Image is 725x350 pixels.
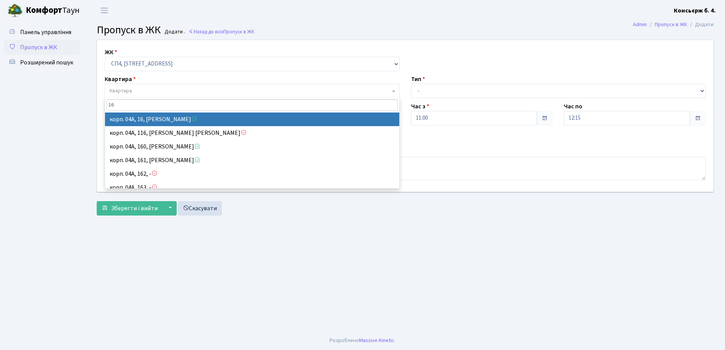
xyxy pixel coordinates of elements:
label: Час по [564,102,582,111]
a: Скасувати [178,201,222,216]
li: Додати [687,20,714,29]
label: Квартира [105,75,136,84]
li: корп. 04А, 163, - [105,181,399,194]
li: корп. 04А, 161, [PERSON_NAME] [105,153,399,167]
a: Пропуск в ЖК [4,40,80,55]
a: Massive Kinetic [359,336,394,344]
nav: breadcrumb [621,17,725,33]
li: корп. 04А, 16, [PERSON_NAME] [105,112,399,126]
span: Панель управління [20,28,71,36]
span: Пропуск в ЖК [97,22,161,37]
a: Admin [633,20,647,28]
a: Панель управління [4,25,80,40]
div: Розроблено . [330,336,395,345]
span: Розширений пошук [20,58,73,67]
button: Зберегти і вийти [97,201,163,216]
span: Пропуск в ЖК [223,28,254,35]
span: Зберегти і вийти [111,204,158,212]
label: ЖК [105,48,117,57]
li: корп. 04А, 160, [PERSON_NAME] [105,140,399,153]
a: Консьєрж б. 4. [674,6,716,15]
a: Пропуск в ЖК [655,20,687,28]
span: Квартира [110,87,132,95]
label: Час з [411,102,429,111]
li: корп. 04А, 116, [PERSON_NAME] [PERSON_NAME] [105,126,399,140]
span: Таун [26,4,80,17]
a: Назад до всіхПропуск в ЖК [188,28,254,35]
span: Пропуск в ЖК [20,43,57,52]
label: Тип [411,75,425,84]
img: logo.png [8,3,23,18]
li: корп. 04А, 162, - [105,167,399,181]
b: Комфорт [26,4,62,16]
a: Розширений пошук [4,55,80,70]
small: Додати . [163,29,185,35]
button: Переключити навігацію [95,4,114,17]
